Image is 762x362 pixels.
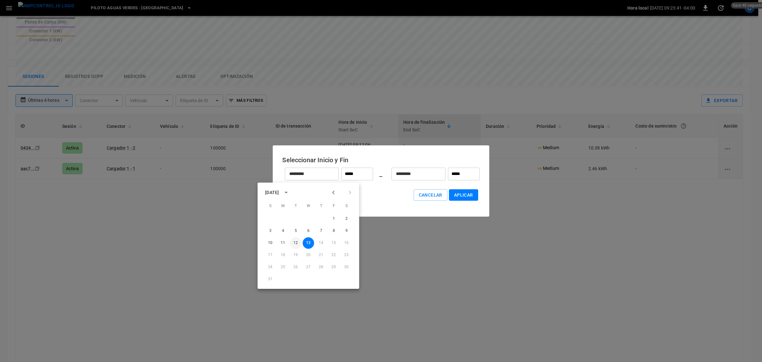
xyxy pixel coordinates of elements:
button: Aplicar [449,189,478,201]
button: 3 [264,225,276,237]
h6: Seleccionar Inicio y Fin [282,155,479,165]
span: Saturday [341,200,352,212]
button: 9 [341,225,352,237]
div: [DATE] [265,189,279,196]
button: 4 [277,225,289,237]
button: 5 [290,225,301,237]
button: 12 [290,237,301,249]
span: Tuesday [290,200,301,212]
button: 2 [341,213,352,225]
span: Thursday [315,200,327,212]
button: 13 [303,237,314,249]
button: 10 [264,237,276,249]
span: Monday [277,200,289,212]
span: Wednesday [303,200,314,212]
button: 1 [328,213,339,225]
span: Sunday [264,200,276,212]
h6: _ [379,169,382,179]
button: 11 [277,237,289,249]
button: calendar view is open, switch to year view [281,187,291,198]
button: 6 [303,225,314,237]
button: 7 [315,225,327,237]
button: 8 [328,225,339,237]
span: Friday [328,200,339,212]
button: Previous month [328,187,339,198]
button: Cancelar [414,189,447,201]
